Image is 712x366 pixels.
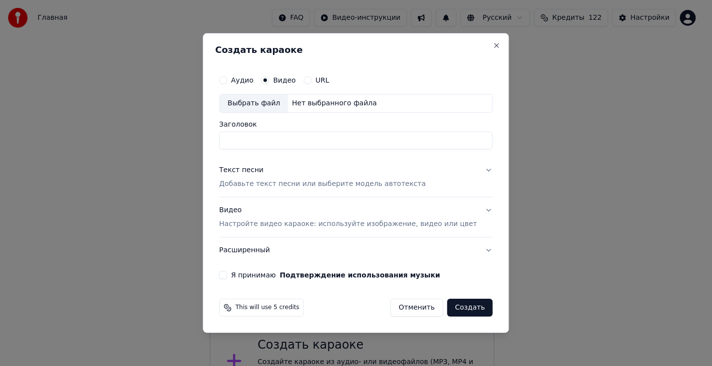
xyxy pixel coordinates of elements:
label: Видео [273,77,296,84]
label: Заголовок [219,121,492,128]
div: Выбрать файл [220,94,288,112]
button: ВидеоНастройте видео караоке: используйте изображение, видео или цвет [219,197,492,237]
label: Я принимаю [231,272,440,278]
button: Расширенный [219,237,492,263]
label: Аудио [231,77,253,84]
p: Добавьте текст песни или выберите модель автотекста [219,179,426,189]
p: Настройте видео караоке: используйте изображение, видео или цвет [219,219,477,229]
span: This will use 5 credits [235,304,299,312]
button: Отменить [390,299,443,317]
div: Нет выбранного файла [288,98,381,108]
button: Я принимаю [280,272,440,278]
button: Создать [447,299,492,317]
div: Текст песни [219,165,264,175]
label: URL [315,77,329,84]
h2: Создать караоке [215,46,496,54]
button: Текст песниДобавьте текст песни или выберите модель автотекста [219,157,492,197]
div: Видео [219,205,477,229]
